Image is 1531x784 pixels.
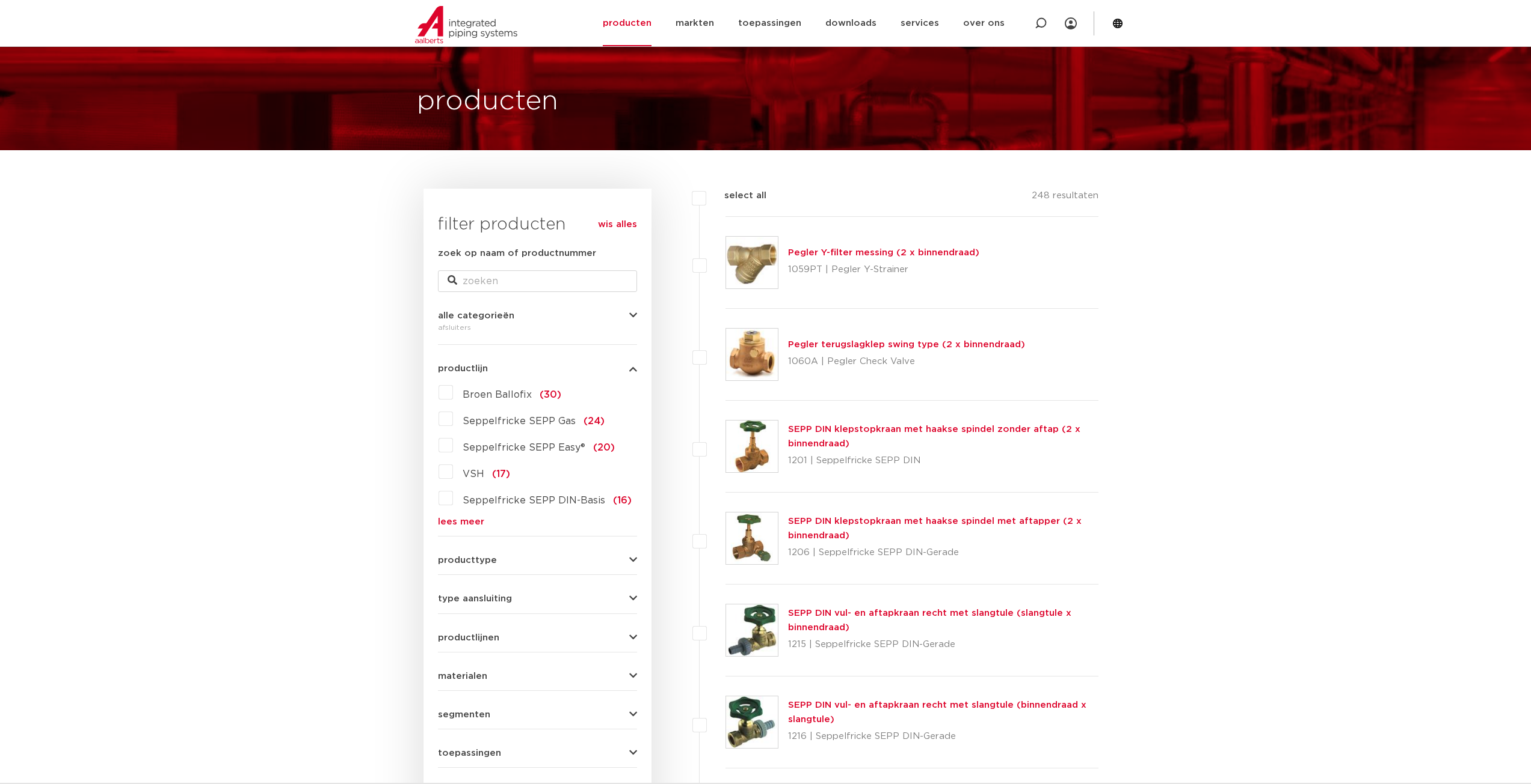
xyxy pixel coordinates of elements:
button: segmenten [438,710,637,719]
button: toepassingen [438,749,637,758]
a: SEPP DIN klepstopkraan met haakse spindel met aftapper (2 x binnendraad) [788,517,1082,540]
p: 248 resultaten [1032,189,1098,207]
a: SEPP DIN vul- en aftapkraan recht met slangtule (binnendraad x slangtule) [788,700,1086,724]
label: select all [706,189,766,203]
a: lees meer [438,517,637,526]
button: type aansluiting [438,594,637,603]
a: wis alles [598,217,637,232]
span: productlijn [438,364,488,373]
h1: producten [417,82,558,121]
img: Thumbnail for Pegler Y-filter messing (2 x binnendraad) [726,237,778,288]
button: producttype [438,556,637,565]
span: type aansluiting [438,594,512,603]
span: productlijnen [438,633,499,642]
a: SEPP DIN vul- en aftapkraan recht met slangtule (slangtule x binnendraad) [788,609,1071,632]
span: Seppelfricke SEPP DIN-Basis [463,496,605,505]
a: SEPP DIN klepstopkraan met haakse spindel zonder aftap (2 x binnendraad) [788,425,1080,448]
img: Thumbnail for SEPP DIN klepstopkraan met haakse spindel zonder aftap (2 x binnendraad) [726,421,778,472]
p: 1206 | Seppelfricke SEPP DIN-Gerade [788,543,1099,562]
span: Seppelfricke SEPP Gas [463,416,576,426]
span: VSH [463,469,484,479]
span: (16) [613,496,632,505]
p: 1059PT | Pegler Y-Strainer [788,260,979,279]
p: 1216 | Seppelfricke SEPP DIN-Gerade [788,727,1099,746]
p: 1215 | Seppelfricke SEPP DIN-Gerade [788,635,1099,654]
div: afsluiters [438,320,637,335]
span: alle categorieën [438,311,514,320]
span: Broen Ballofix [463,390,532,400]
p: 1201 | Seppelfricke SEPP DIN [788,451,1099,470]
span: (30) [540,390,561,400]
button: materialen [438,672,637,681]
a: Pegler Y-filter messing (2 x binnendraad) [788,248,979,257]
span: Seppelfricke SEPP Easy® [463,443,585,452]
button: productlijnen [438,633,637,642]
span: materialen [438,672,487,681]
span: (24) [584,416,605,426]
span: producttype [438,556,497,565]
img: Thumbnail for Pegler terugslagklep swing type (2 x binnendraad) [726,329,778,380]
span: segmenten [438,710,490,719]
a: Pegler terugslagklep swing type (2 x binnendraad) [788,340,1025,349]
img: Thumbnail for SEPP DIN vul- en aftapkraan recht met slangtule (binnendraad x slangtule) [726,696,778,748]
button: productlijn [438,364,637,373]
input: zoeken [438,270,637,292]
label: zoek op naam of productnummer [438,246,596,261]
span: (17) [492,469,510,479]
h3: filter producten [438,213,637,237]
p: 1060A | Pegler Check Valve [788,352,1025,371]
img: Thumbnail for SEPP DIN vul- en aftapkraan recht met slangtule (slangtule x binnendraad) [726,604,778,656]
button: alle categorieën [438,311,637,320]
img: Thumbnail for SEPP DIN klepstopkraan met haakse spindel met aftapper (2 x binnendraad) [726,512,778,564]
span: (20) [593,443,615,452]
span: toepassingen [438,749,501,758]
